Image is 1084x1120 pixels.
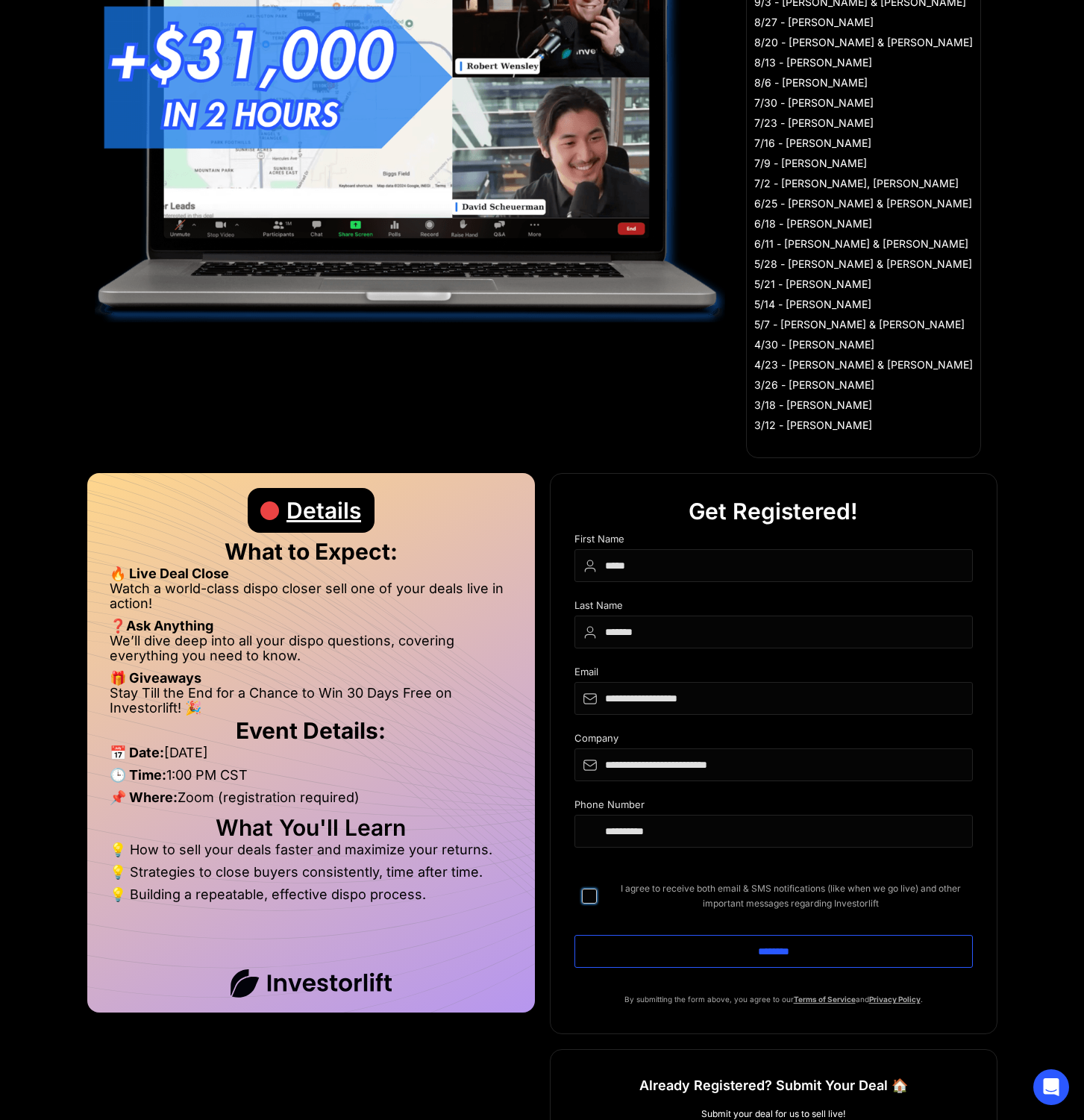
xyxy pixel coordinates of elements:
h1: Already Registered? Submit Your Deal 🏠 [639,1072,908,1099]
h2: What You'll Learn [110,820,513,835]
div: Last Name [574,600,973,616]
li: Zoom (registration required) [110,790,513,813]
strong: 📌 Where: [110,789,178,805]
a: Terms of Service [794,995,856,1004]
p: By submitting the form above, you agree to our and . [574,992,973,1007]
div: First Name [574,534,973,549]
div: Get Registered! [689,489,858,534]
li: Watch a world-class dispo closer sell one of your deals live in action! [110,581,513,619]
li: 💡 Strategies to close buyers consistently, time after time. [110,865,513,887]
div: Company [574,733,973,748]
div: Phone Number [574,799,973,815]
strong: 📅 Date: [110,745,164,760]
strong: ❓Ask Anything [110,618,213,633]
form: DIspo Day Main Form [574,534,973,992]
strong: Event Details: [236,717,386,744]
strong: 🕒 Time: [110,767,166,783]
a: Privacy Policy [869,995,921,1004]
div: Open Intercom Messenger [1033,1069,1069,1105]
strong: 🔥 Live Deal Close [110,566,229,581]
li: 💡 How to sell your deals faster and maximize your returns. [110,842,513,865]
li: 1:00 PM CST [110,768,513,790]
div: Details [286,488,361,533]
strong: 🎁 Giveaways [110,670,201,686]
li: 💡 Building a repeatable, effective dispo process. [110,887,513,902]
li: Stay Till the End for a Chance to Win 30 Days Free on Investorlift! 🎉 [110,686,513,716]
strong: What to Expect: [225,538,398,565]
span: I agree to receive both email & SMS notifications (like when we go live) and other important mess... [609,881,973,911]
li: [DATE] [110,745,513,768]
li: We’ll dive deep into all your dispo questions, covering everything you need to know. [110,633,513,671]
div: Email [574,666,973,682]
